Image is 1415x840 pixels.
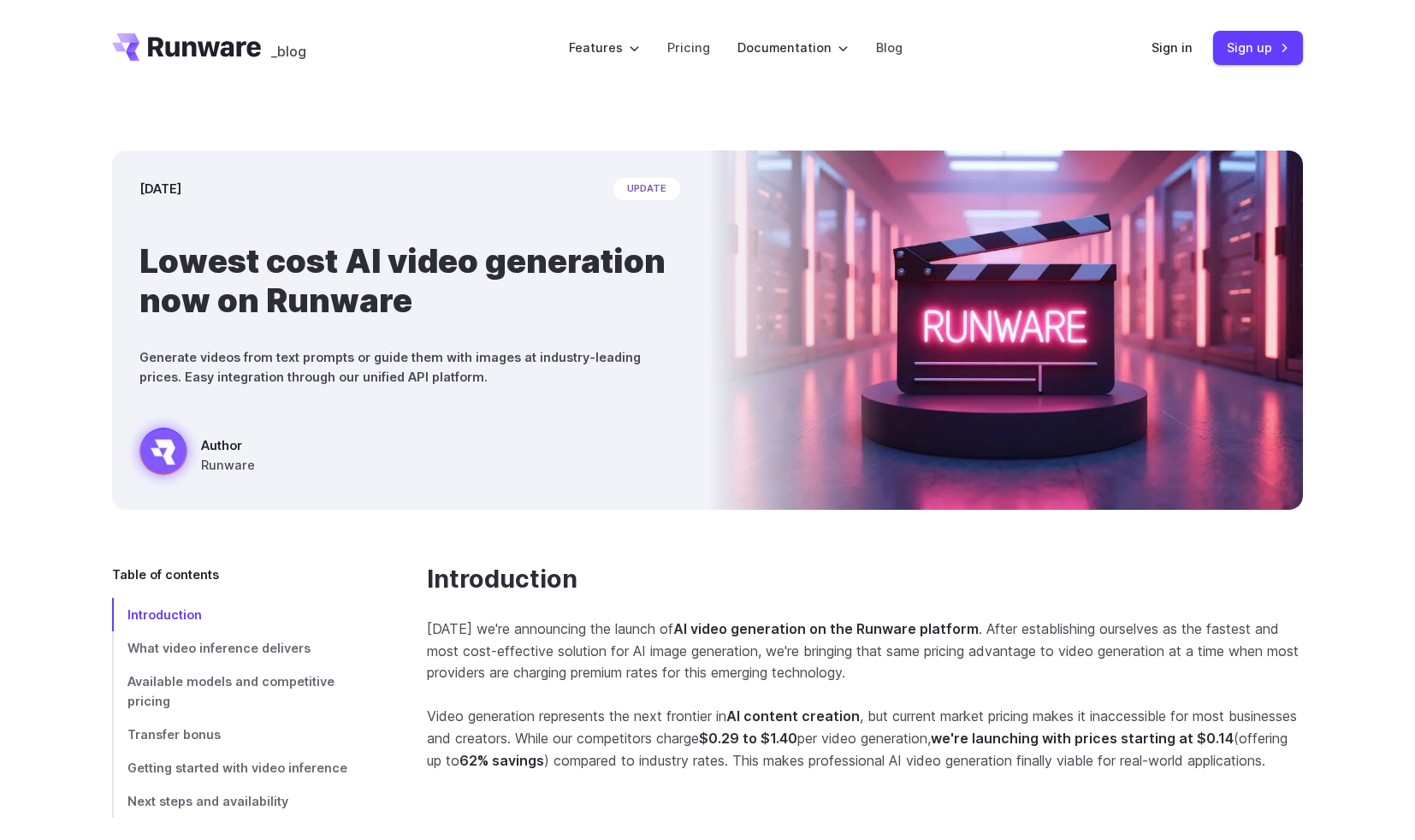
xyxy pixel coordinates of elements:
[112,33,261,61] a: Go to /
[139,241,680,320] h1: Lowest cost AI video generation now on Runware
[271,33,306,61] a: _blog
[127,727,221,742] span: Transfer bonus
[931,730,1234,747] strong: we're launching with prices starting at $0.14
[112,784,372,818] a: Next steps and availability
[112,665,372,718] a: Available models and competitive pricing
[112,718,372,751] a: Transfer bonus
[427,565,577,595] a: Introduction
[427,618,1303,684] p: [DATE] we're announcing the launch of . After establishing ourselves as the fastest and most cost...
[699,730,797,747] strong: $0.29 to $1.40
[613,178,680,200] span: update
[112,598,372,631] a: Introduction
[726,707,860,725] strong: AI content creation
[673,620,979,637] strong: AI video generation on the Runware platform
[127,674,335,708] span: Available models and competitive pricing
[876,38,903,57] a: Blog
[112,565,219,584] span: Table of contents
[127,760,347,775] span: Getting started with video inference
[737,38,849,57] label: Documentation
[667,38,710,57] a: Pricing
[127,607,202,622] span: Introduction
[459,752,544,769] strong: 62% savings
[1213,31,1303,64] a: Sign up
[139,179,181,198] time: [DATE]
[201,455,255,475] span: Runware
[127,794,288,808] span: Next steps and availability
[201,435,255,455] span: Author
[139,428,255,482] a: Neon-lit movie clapperboard with the word 'RUNWARE' in a futuristic server room Author Runware
[112,751,372,784] a: Getting started with video inference
[569,38,640,57] label: Features
[139,347,680,387] p: Generate videos from text prompts or guide them with images at industry-leading prices. Easy inte...
[271,44,306,58] span: _blog
[127,641,311,655] span: What video inference delivers
[1152,38,1193,57] a: Sign in
[427,706,1303,772] p: Video generation represents the next frontier in , but current market pricing makes it inaccessib...
[112,631,372,665] a: What video inference delivers
[707,151,1303,510] img: Neon-lit movie clapperboard with the word 'RUNWARE' in a futuristic server room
